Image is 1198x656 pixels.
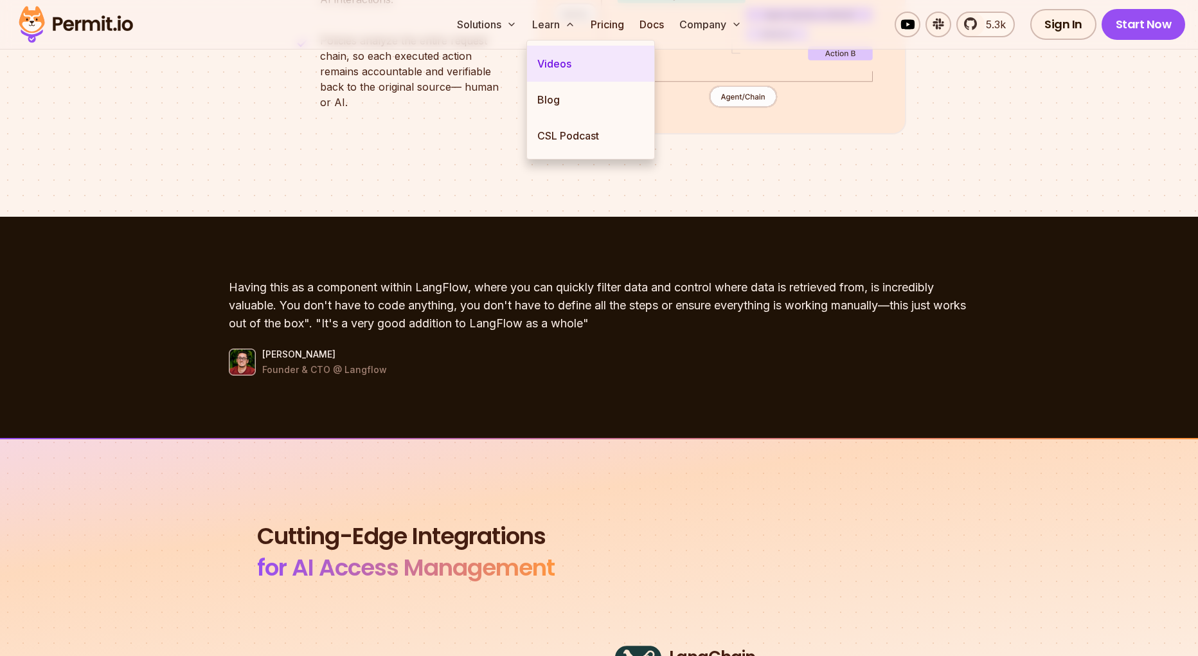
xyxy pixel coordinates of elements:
h2: Cutting-Edge Integrations [257,520,942,584]
button: Solutions [452,12,522,37]
a: Blog [527,82,654,118]
a: 5.3k [956,12,1015,37]
span: for AI Access Management [257,551,555,584]
blockquote: Having this as a component within LangFlow, where you can quickly filter data and control where d... [229,278,969,333]
a: CSL Podcast [527,118,654,154]
p: Founder & CTO @ Langflow [262,363,387,376]
a: Docs [634,12,669,37]
button: Learn [527,12,580,37]
h3: [PERSON_NAME] [262,348,387,361]
a: Videos [527,46,654,82]
a: Start Now [1102,9,1186,40]
img: recommendation avatar [229,349,256,376]
a: Pricing [586,12,629,37]
span: 5.3k [978,17,1006,32]
div: Policies analyze the entire request chain, so each executed action remains accountable and verifi... [320,33,510,110]
button: Company [674,12,747,37]
a: Sign In [1030,9,1096,40]
img: Permit logo [13,3,139,46]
